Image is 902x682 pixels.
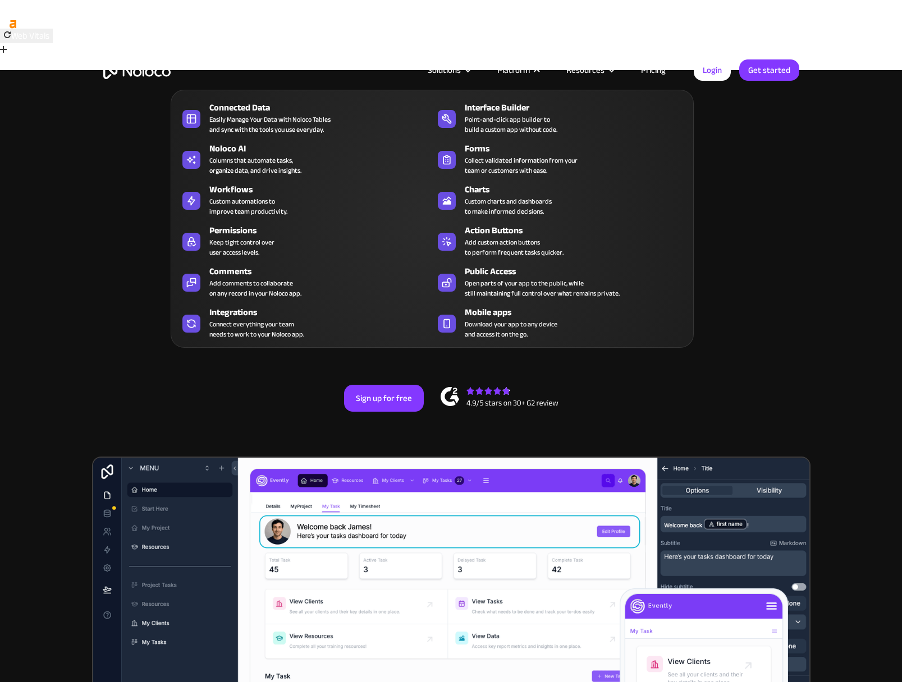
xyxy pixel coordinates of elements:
div: Noloco AI [209,142,437,155]
div: Connected Data [209,101,437,114]
div: Permissions [209,224,437,237]
div: Action Buttons [465,224,693,237]
div: Collect validated information from your team or customers with ease. [465,155,578,176]
span: Download your app to any device and access it on the go. [465,319,557,339]
div: Custom automations to improve team productivity. [209,196,287,216]
a: Mobile appsDownload your app to any deviceand access it on the go. [432,303,688,342]
nav: Platform [171,74,694,348]
a: Connected DataEasily Manage Your Data with Noloco Tablesand sync with the tools you use everyday. [177,99,432,137]
a: CommentsAdd comments to collaborateon any record in your Noloco app. [177,262,432,301]
a: Login [694,59,731,81]
div: Platform [497,63,530,77]
div: Solutions [414,63,483,77]
a: Public AccessOpen parts of your app to the public, whilestill maintaining full control over what ... [432,262,688,301]
div: Comments [209,265,437,278]
div: Point-and-click app builder to build a custom app without code. [465,114,557,135]
a: Action ButtonsAdd custom action buttonsto perform frequent tasks quicker. [432,222,688,260]
a: Noloco AIColumns that automate tasks,organize data, and drive insights. [177,140,432,178]
a: Get started [739,59,799,81]
div: Interface Builder [465,101,693,114]
div: Public Access [465,265,693,278]
div: Easily Manage Your Data with Noloco Tables and sync with the tools you use everyday. [209,114,331,135]
div: Add custom action buttons to perform frequent tasks quicker. [465,237,564,257]
a: home [103,62,171,79]
h1: Custom No-Code Business Apps Platform [103,188,799,197]
div: Open parts of your app to the public, while still maintaining full control over what remains priv... [465,278,620,298]
h2: Business Apps for Teams [103,208,799,298]
div: Resources [552,63,627,77]
a: ChartsCustom charts and dashboardsto make informed decisions. [432,181,688,219]
div: Connect everything your team needs to work to your Noloco app. [209,319,304,339]
div: Platform [483,63,552,77]
div: Solutions [428,63,461,77]
div: Forms [465,142,693,155]
div: Columns that automate tasks, organize data, and drive insights. [209,155,301,176]
div: Workflows [209,183,437,196]
div: Charts [465,183,693,196]
div: Add comments to collaborate on any record in your Noloco app. [209,278,301,298]
a: IntegrationsConnect everything your teamneeds to work to your Noloco app. [177,303,432,342]
div: Mobile apps [465,306,693,319]
a: FormsCollect validated information from yourteam or customers with ease. [432,140,688,178]
a: Pricing [627,63,680,77]
a: Interface BuilderPoint-and-click app builder tobuild a custom app without code. [432,99,688,137]
a: Sign up for free [344,385,424,412]
div: Integrations [209,306,437,319]
div: Resources [566,63,605,77]
a: PermissionsKeep tight control overuser access levels. [177,222,432,260]
div: Keep tight control over user access levels. [209,237,274,257]
div: Custom charts and dashboards to make informed decisions. [465,196,552,216]
a: WorkflowsCustom automations toimprove team productivity. [177,181,432,219]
